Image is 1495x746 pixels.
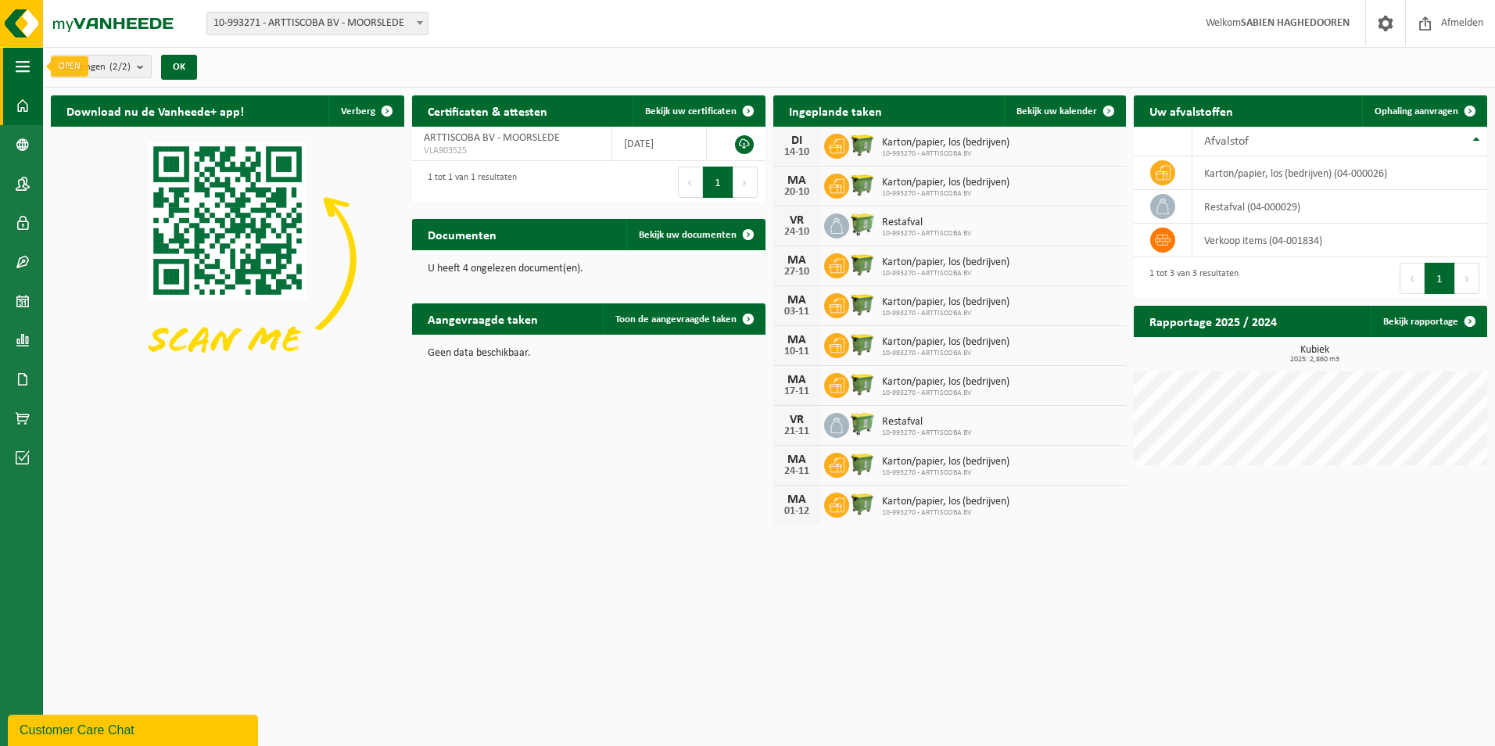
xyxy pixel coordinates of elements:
[882,389,1009,398] span: 10-993270 - ARTTISCOBA BV
[781,174,812,187] div: MA
[341,106,375,117] span: Verberg
[882,256,1009,269] span: Karton/papier, los (bedrijven)
[882,296,1009,309] span: Karton/papier, los (bedrijven)
[849,371,876,397] img: WB-1100-HPE-GN-50
[1362,95,1486,127] a: Ophaling aanvragen
[612,127,707,161] td: [DATE]
[781,493,812,506] div: MA
[1192,190,1488,224] td: restafval (04-000029)
[882,177,1009,189] span: Karton/papier, los (bedrijven)
[781,214,812,227] div: VR
[1004,95,1124,127] a: Bekijk uw kalender
[781,294,812,307] div: MA
[781,346,812,357] div: 10-11
[882,496,1009,508] span: Karton/papier, los (bedrijven)
[882,309,1009,318] span: 10-993270 - ARTTISCOBA BV
[428,264,750,274] p: U heeft 4 ongelezen document(en).
[882,456,1009,468] span: Karton/papier, los (bedrijven)
[882,217,972,229] span: Restafval
[882,349,1009,358] span: 10-993270 - ARTTISCOBA BV
[412,219,512,249] h2: Documenten
[781,227,812,238] div: 24-10
[882,376,1009,389] span: Karton/papier, los (bedrijven)
[1425,263,1455,294] button: 1
[849,211,876,238] img: WB-0660-HPE-GN-50
[781,506,812,517] div: 01-12
[1016,106,1097,117] span: Bekijk uw kalender
[412,303,554,334] h2: Aangevraagde taken
[51,127,404,392] img: Download de VHEPlus App
[703,167,733,198] button: 1
[633,95,764,127] a: Bekijk uw certificaten
[882,508,1009,518] span: 10-993270 - ARTTISCOBA BV
[207,13,428,34] span: 10-993271 - ARTTISCOBA BV - MOORSLEDE
[733,167,758,198] button: Next
[849,411,876,437] img: WB-0660-HPE-GN-50
[882,429,972,438] span: 10-993270 - ARTTISCOBA BV
[59,56,131,79] span: Vestigingen
[781,414,812,426] div: VR
[603,303,764,335] a: Toon de aangevraagde taken
[781,466,812,477] div: 24-11
[424,132,560,144] span: ARTTISCOBA BV - MOORSLEDE
[1192,224,1488,257] td: verkoop items (04-001834)
[849,450,876,477] img: WB-1100-HPE-GN-50
[882,189,1009,199] span: 10-993270 - ARTTISCOBA BV
[678,167,703,198] button: Previous
[882,229,972,239] span: 10-993270 - ARTTISCOBA BV
[109,62,131,72] count: (2/2)
[882,137,1009,149] span: Karton/papier, los (bedrijven)
[849,131,876,158] img: WB-1100-HPE-GN-50
[781,454,812,466] div: MA
[882,468,1009,478] span: 10-993270 - ARTTISCOBA BV
[1192,156,1488,190] td: karton/papier, los (bedrijven) (04-000026)
[882,149,1009,159] span: 10-993270 - ARTTISCOBA BV
[781,426,812,437] div: 21-11
[781,254,812,267] div: MA
[161,55,197,80] button: OK
[615,314,737,325] span: Toon de aangevraagde taken
[773,95,898,126] h2: Ingeplande taken
[849,251,876,278] img: WB-1100-HPE-GN-50
[781,374,812,386] div: MA
[51,55,152,78] button: Vestigingen(2/2)
[882,269,1009,278] span: 10-993270 - ARTTISCOBA BV
[849,331,876,357] img: WB-1100-HPE-GN-50
[51,95,260,126] h2: Download nu de Vanheede+ app!
[428,348,750,359] p: Geen data beschikbaar.
[781,334,812,346] div: MA
[412,95,563,126] h2: Certificaten & attesten
[1375,106,1458,117] span: Ophaling aanvragen
[781,307,812,317] div: 03-11
[781,134,812,147] div: DI
[626,219,764,250] a: Bekijk uw documenten
[8,712,261,746] iframe: chat widget
[1134,95,1249,126] h2: Uw afvalstoffen
[645,106,737,117] span: Bekijk uw certificaten
[1371,306,1486,337] a: Bekijk rapportage
[1241,17,1350,29] strong: SABIEN HAGHEDOOREN
[1400,263,1425,294] button: Previous
[849,490,876,517] img: WB-1100-HPE-GN-50
[882,416,972,429] span: Restafval
[1455,263,1479,294] button: Next
[424,145,601,157] span: VLA903525
[781,386,812,397] div: 17-11
[420,165,517,199] div: 1 tot 1 van 1 resultaten
[1142,261,1239,296] div: 1 tot 3 van 3 resultaten
[1134,306,1292,336] h2: Rapportage 2025 / 2024
[1142,356,1487,364] span: 2025: 2,860 m3
[849,171,876,198] img: WB-1100-HPE-GN-50
[781,267,812,278] div: 27-10
[328,95,403,127] button: Verberg
[781,187,812,198] div: 20-10
[781,147,812,158] div: 14-10
[882,336,1009,349] span: Karton/papier, los (bedrijven)
[639,230,737,240] span: Bekijk uw documenten
[206,12,428,35] span: 10-993271 - ARTTISCOBA BV - MOORSLEDE
[1142,345,1487,364] h3: Kubiek
[849,291,876,317] img: WB-1100-HPE-GN-50
[1204,135,1249,148] span: Afvalstof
